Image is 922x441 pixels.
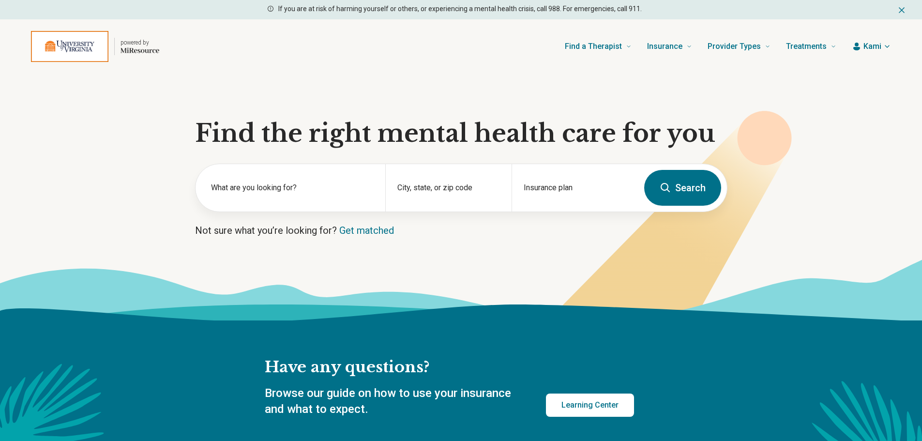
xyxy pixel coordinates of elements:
[278,4,642,14] p: If you are at risk of harming yourself or others, or experiencing a mental health crisis, call 98...
[852,41,891,52] button: Kami
[708,27,771,66] a: Provider Types
[897,4,907,15] button: Dismiss
[31,31,159,62] a: Home page
[786,40,827,53] span: Treatments
[708,40,761,53] span: Provider Types
[195,224,727,237] p: Not sure what you’re looking for?
[546,394,634,417] a: Learning Center
[786,27,836,66] a: Treatments
[647,40,682,53] span: Insurance
[565,27,632,66] a: Find a Therapist
[121,39,159,46] p: powered by
[644,170,721,206] button: Search
[265,385,523,418] p: Browse our guide on how to use your insurance and what to expect.
[195,119,727,148] h1: Find the right mental health care for you
[339,225,394,236] a: Get matched
[647,27,692,66] a: Insurance
[863,41,881,52] span: Kami
[265,357,634,378] h2: Have any questions?
[211,182,374,194] label: What are you looking for?
[565,40,622,53] span: Find a Therapist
